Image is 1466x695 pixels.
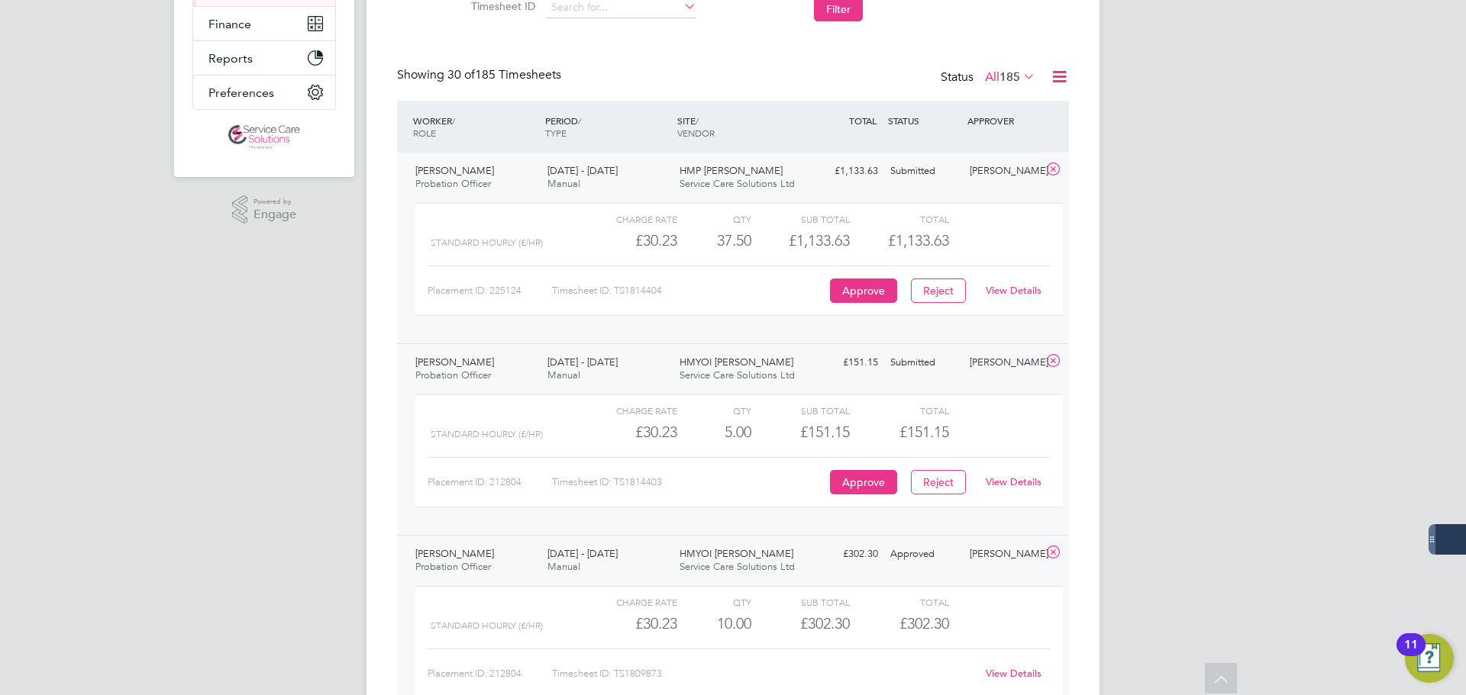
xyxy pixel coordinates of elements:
[579,420,677,445] div: £30.23
[552,661,976,686] div: Timesheet ID: TS1809873
[850,593,948,611] div: Total
[428,278,552,303] div: Placement ID: 225124
[751,593,850,611] div: Sub Total
[547,356,618,368] span: [DATE] - [DATE]
[677,401,751,420] div: QTY
[1404,645,1418,664] div: 11
[428,661,552,686] div: Placement ID: 212804
[850,210,948,228] div: Total
[578,114,581,127] span: /
[830,470,897,494] button: Approve
[415,547,494,560] span: [PERSON_NAME]
[884,542,964,567] div: Approved
[579,401,677,420] div: Charge rate
[696,114,699,127] span: /
[579,593,677,611] div: Charge rate
[677,228,751,253] div: 37.50
[941,67,1038,88] div: Status
[428,470,552,494] div: Placement ID: 212804
[547,560,580,573] span: Manual
[193,41,335,75] button: Reports
[228,125,300,150] img: servicecare-logo-retina.png
[547,177,580,190] span: Manual
[415,164,494,177] span: [PERSON_NAME]
[986,667,1041,680] a: View Details
[884,107,964,134] div: STATUS
[911,278,966,303] button: Reject
[413,127,436,139] span: ROLE
[884,350,964,375] div: Submitted
[545,127,567,139] span: TYPE
[192,125,336,150] a: Go to home page
[986,475,1041,488] a: View Details
[579,611,677,636] div: £30.23
[208,17,251,31] span: Finance
[541,107,673,146] div: PERIOD
[193,76,335,109] button: Preferences
[850,401,948,420] div: Total
[232,195,297,224] a: Powered byEngage
[253,195,296,208] span: Powered by
[447,67,475,82] span: 30 of
[452,114,455,127] span: /
[677,420,751,445] div: 5.00
[999,69,1020,85] span: 185
[397,67,564,83] div: Showing
[415,560,491,573] span: Probation Officer
[964,350,1043,375] div: [PERSON_NAME]
[193,7,335,40] button: Finance
[985,69,1035,85] label: All
[447,67,561,82] span: 185 Timesheets
[680,560,795,573] span: Service Care Solutions Ltd
[579,228,677,253] div: £30.23
[751,420,850,445] div: £151.15
[208,85,274,100] span: Preferences
[415,368,491,381] span: Probation Officer
[751,228,850,253] div: £1,133.63
[849,114,877,127] span: TOTAL
[751,611,850,636] div: £302.30
[253,208,296,221] span: Engage
[805,350,884,375] div: £151.15
[911,470,966,494] button: Reject
[677,127,715,139] span: VENDOR
[805,542,884,567] div: £302.30
[547,368,580,381] span: Manual
[431,237,543,248] span: Standard Hourly (£/HR)
[805,159,884,184] div: £1,133.63
[884,159,964,184] div: Submitted
[964,107,1043,134] div: APPROVER
[579,210,677,228] div: Charge rate
[680,368,795,381] span: Service Care Solutions Ltd
[830,278,897,303] button: Approve
[964,542,1043,567] div: [PERSON_NAME]
[680,164,783,177] span: HMP [PERSON_NAME]
[552,278,826,303] div: Timesheet ID: TS1814404
[409,107,541,146] div: WORKER
[552,470,826,494] div: Timesheet ID: TS1814403
[986,284,1041,297] a: View Details
[751,401,850,420] div: Sub Total
[415,356,494,368] span: [PERSON_NAME]
[680,356,793,368] span: HMYOI [PERSON_NAME]
[677,611,751,636] div: 10.00
[431,620,543,631] span: Standard Hourly (£/HR)
[1405,634,1454,683] button: Open Resource Center, 11 new notifications
[899,423,949,441] span: £151.15
[415,177,491,190] span: Probation Officer
[680,547,793,560] span: HMYOI [PERSON_NAME]
[431,429,543,439] span: Standard Hourly (£/HR)
[547,164,618,177] span: [DATE] - [DATE]
[680,177,795,190] span: Service Care Solutions Ltd
[751,210,850,228] div: Sub Total
[547,547,618,560] span: [DATE] - [DATE]
[964,159,1043,184] div: [PERSON_NAME]
[677,210,751,228] div: QTY
[677,593,751,611] div: QTY
[899,614,949,632] span: £302.30
[673,107,806,146] div: SITE
[888,231,949,249] span: £1,133.63
[208,51,253,66] span: Reports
